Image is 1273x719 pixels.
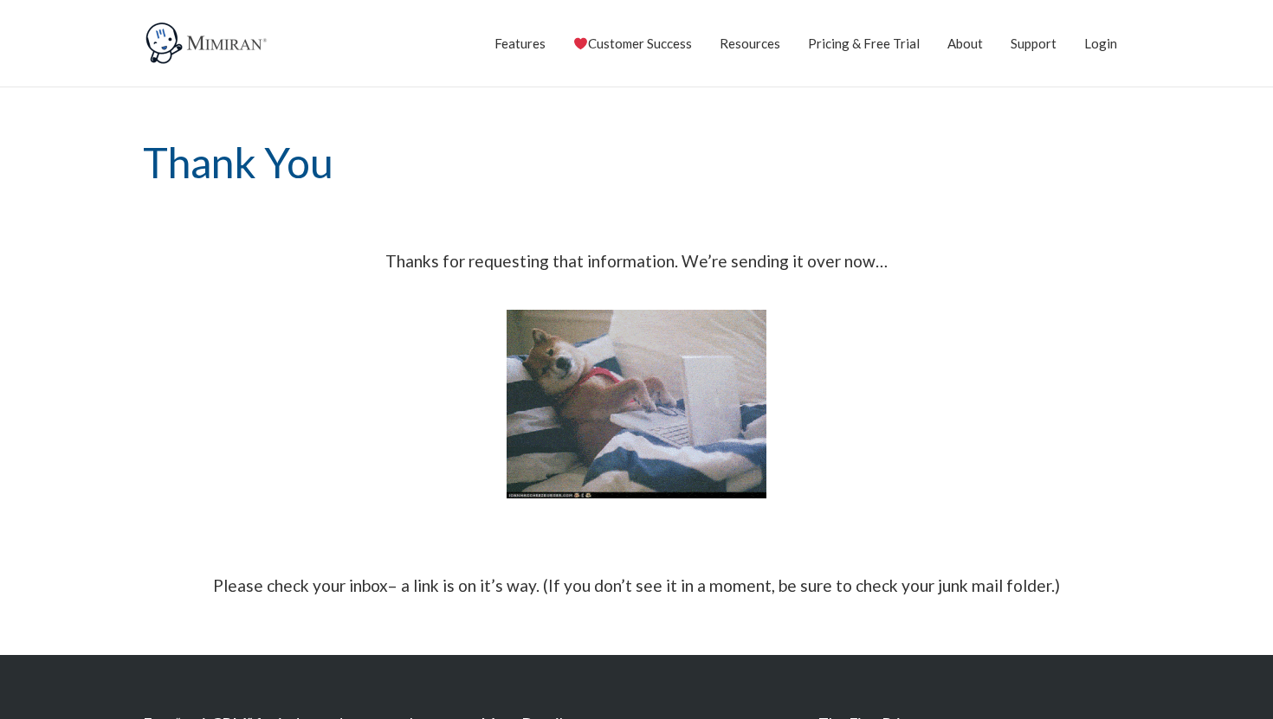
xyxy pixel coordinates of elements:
[143,88,1130,238] h1: Thank You
[808,22,920,65] a: Pricing & Free Trial
[507,310,766,498] img: dog typing
[1084,22,1117,65] a: Login
[574,37,587,50] img: ❤️
[143,22,273,65] img: Mimiran CRM
[143,571,1130,600] p: Please check your inbox– a link is on it’s way. (If you don’t see it in a moment, be sure to chec...
[947,22,983,65] a: About
[143,247,1130,276] p: Thanks for requesting that information. We’re sending it over now…
[573,22,692,65] a: Customer Success
[720,22,780,65] a: Resources
[494,22,546,65] a: Features
[1011,22,1057,65] a: Support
